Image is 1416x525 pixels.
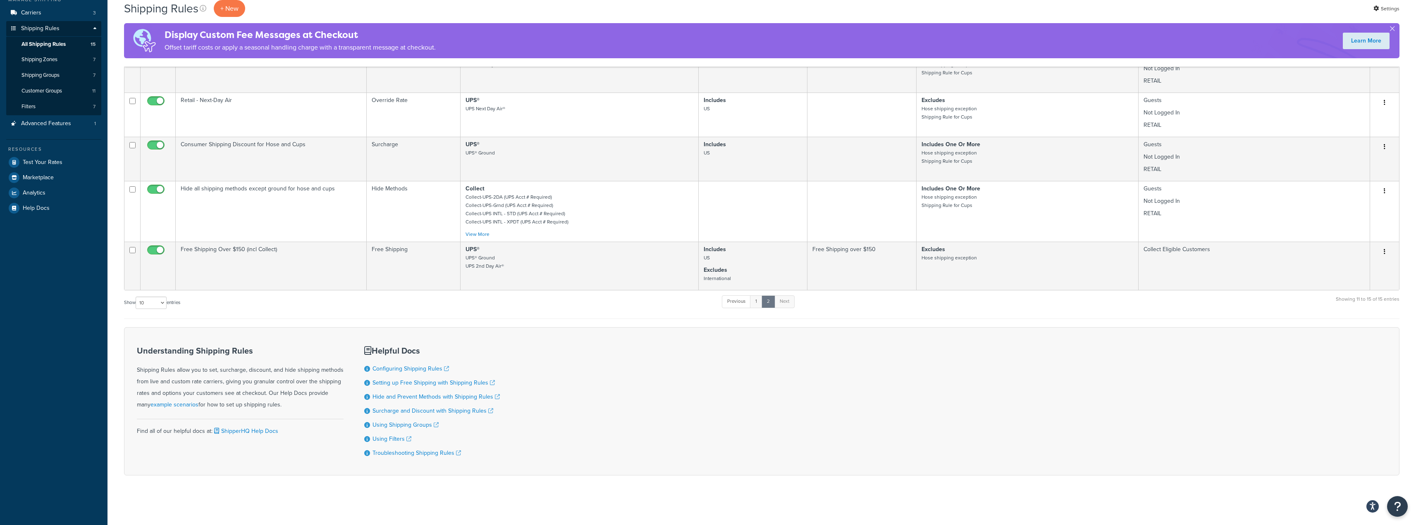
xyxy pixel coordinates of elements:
[466,140,480,149] strong: UPS®
[466,149,495,157] small: UPS® Ground
[176,93,367,137] td: Retail - Next-Day Air
[176,48,367,93] td: Retail - 2-Day Air
[466,193,568,226] small: Collect-UPS-2DA (UPS Acct # Required) Collect-UPS-Grnd (UPS Acct # Required) Collect-UPS INTL - S...
[373,406,493,415] a: Surcharge and Discount with Shipping Rules
[1387,496,1408,517] button: Open Resource Center
[23,205,50,212] span: Help Docs
[373,392,500,401] a: Hide and Prevent Methods with Shipping Rules
[1144,165,1365,173] p: RETAIL
[1144,153,1365,161] p: Not Logged In
[6,52,101,67] li: Shipping Zones
[93,103,96,110] span: 7
[176,137,367,181] td: Consumer Shipping Discount for Hose and Cups
[6,155,101,170] li: Test Your Rates
[6,21,101,36] a: Shipping Rules
[165,42,436,53] p: Offset tariff costs or apply a seasonal handling charge with a transparent message at checkout.
[21,10,41,17] span: Carriers
[922,193,977,209] small: Hose shipping exception Shipping Rule for Cups
[807,242,917,290] td: Free Shipping over $150
[466,184,485,193] strong: Collect
[373,449,461,457] a: Troubleshooting Shipping Rules
[704,266,727,274] strong: Excludes
[21,41,66,48] span: All Shipping Rules
[1144,77,1365,85] p: RETAIL
[367,137,461,181] td: Surcharge
[466,254,504,270] small: UPS® Ground UPS 2nd Day Air®
[373,420,439,429] a: Using Shipping Groups
[1373,3,1399,14] a: Settings
[922,61,977,76] small: Hose shipping exception Shipping Rule for Cups
[23,190,45,197] span: Analytics
[704,140,726,149] strong: Includes
[21,72,60,79] span: Shipping Groups
[6,37,101,52] a: All Shipping Rules 15
[762,295,775,308] a: 2
[6,201,101,216] li: Help Docs
[92,88,96,95] span: 11
[1336,295,1399,312] div: Showing 11 to 15 of 15 entries
[176,242,367,290] td: Free Shipping Over $150 (incl Collect)
[367,48,461,93] td: Override Rate
[6,83,101,99] a: Customer Groups 11
[750,295,762,308] a: 1
[722,295,751,308] a: Previous
[6,5,101,21] li: Carriers
[23,159,62,166] span: Test Your Rates
[21,25,60,32] span: Shipping Rules
[94,120,96,127] span: 1
[23,174,54,181] span: Marketplace
[373,364,449,373] a: Configuring Shipping Rules
[6,170,101,185] li: Marketplace
[124,297,180,309] label: Show entries
[922,96,945,105] strong: Excludes
[774,295,795,308] a: Next
[176,181,367,242] td: Hide all shipping methods except ground for hose and cups
[1144,109,1365,117] p: Not Logged In
[922,254,977,261] small: Hose shipping exception
[922,149,977,165] small: Hose shipping exception Shipping Rule for Cups
[6,21,101,115] li: Shipping Rules
[6,185,101,200] a: Analytics
[367,93,461,137] td: Override Rate
[1144,121,1365,129] p: RETAIL
[137,346,344,411] div: Shipping Rules allow you to set, surcharge, discount, and hide shipping methods from live and cus...
[1139,137,1370,181] td: Guests
[466,96,480,105] strong: UPS®
[704,149,710,157] small: US
[1139,48,1370,93] td: Guests
[704,105,710,112] small: US
[150,400,198,409] a: example scenarios
[373,435,411,443] a: Using Filters
[373,378,495,387] a: Setting up Free Shipping with Shipping Rules
[93,10,96,17] span: 3
[922,140,980,149] strong: Includes One Or More
[6,99,101,114] li: Filters
[6,116,101,131] li: Advanced Features
[1144,197,1365,205] p: Not Logged In
[93,72,96,79] span: 7
[6,146,101,153] div: Resources
[136,297,167,309] select: Showentries
[6,37,101,52] li: All Shipping Rules
[367,242,461,290] td: Free Shipping
[704,96,726,105] strong: Includes
[6,68,101,83] a: Shipping Groups 7
[137,346,344,355] h3: Understanding Shipping Rules
[21,56,57,63] span: Shipping Zones
[466,245,480,254] strong: UPS®
[6,68,101,83] li: Shipping Groups
[213,427,278,435] a: ShipperHQ Help Docs
[21,88,62,95] span: Customer Groups
[922,184,980,193] strong: Includes One Or More
[6,83,101,99] li: Customer Groups
[922,245,945,254] strong: Excludes
[704,254,710,261] small: US
[6,99,101,114] a: Filters 7
[466,230,490,238] a: View More
[1139,93,1370,137] td: Guests
[165,28,436,42] h4: Display Custom Fee Messages at Checkout
[922,105,977,121] small: Hose shipping exception Shipping Rule for Cups
[137,419,344,437] div: Find all of our helpful docs at:
[1139,242,1370,290] td: Collect Eligible Customers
